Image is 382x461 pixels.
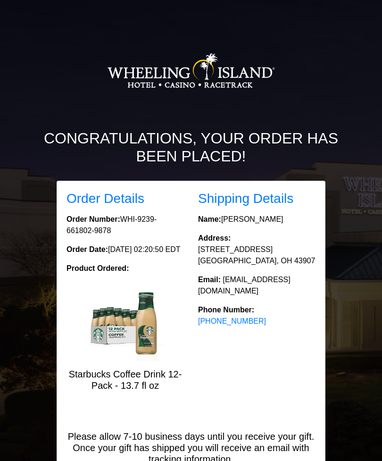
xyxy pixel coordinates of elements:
strong: Phone Number: [198,306,254,314]
strong: Address: [198,234,231,242]
h5: Starbucks Coffee Drink 12-Pack - 13.7 fl oz [66,369,184,391]
strong: Email: [198,276,221,284]
strong: Name: [198,215,221,223]
strong: Product Ordered: [66,264,129,272]
strong: Order Date: [66,245,108,253]
h3: Order Details [66,191,184,207]
h2: Congratulations, your order has been placed! [28,129,354,166]
p: [EMAIL_ADDRESS][DOMAIN_NAME] [198,274,316,297]
p: [STREET_ADDRESS] [GEOGRAPHIC_DATA], OH 43907 [198,233,316,267]
p: WHI-9239-661802-9878 [66,214,184,236]
img: Logo [107,24,275,118]
strong: Order Number: [66,215,120,223]
p: [PERSON_NAME] [198,214,316,225]
a: [PHONE_NUMBER] [198,317,266,325]
h3: Shipping Details [198,191,316,207]
h5: Please allow 7-10 business days until you receive your gift. [57,431,325,442]
img: Starbucks Coffee Drink 12-Pack - 13.7 fl oz [88,285,163,361]
p: [DATE] 02:20:50 EDT [66,244,184,255]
